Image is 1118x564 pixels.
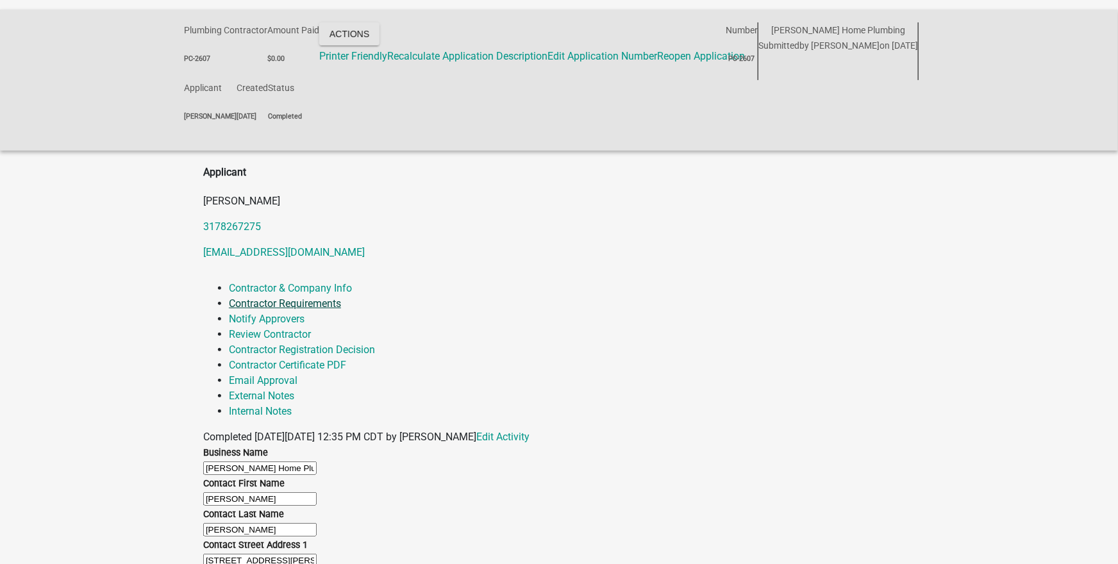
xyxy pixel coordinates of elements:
[319,50,387,62] a: Printer Friendly
[476,431,530,443] a: Edit Activity
[547,50,657,62] a: Edit Application Number
[229,297,341,310] a: Contractor Requirements
[268,112,302,120] strong: Completed
[758,40,918,51] span: Submitted on [DATE]
[203,431,476,443] span: Completed [DATE][DATE] 12:35 PM CDT by [PERSON_NAME]
[203,478,285,489] label: Contact First Name
[229,282,352,294] a: Contractor & Company Info
[268,83,294,93] span: Status
[237,112,268,122] h6: [DATE]
[229,328,311,340] a: Review Contractor
[203,194,915,209] p: [PERSON_NAME]
[229,374,297,386] a: Email Approval
[267,54,319,64] h6: $0.00
[799,40,880,51] span: by [PERSON_NAME]
[203,509,284,520] label: Contact Last Name
[657,50,745,62] a: Reopen Application
[267,25,319,35] span: Amount Paid
[229,359,346,371] a: Contractor Certificate PDF
[184,25,267,35] span: Plumbing Contractor
[771,25,905,35] span: [PERSON_NAME] Home Plumbing
[203,246,365,258] a: [EMAIL_ADDRESS][DOMAIN_NAME]
[319,22,380,46] button: Actions
[319,49,745,64] div: Actions
[203,447,268,458] label: Business Name
[726,54,758,64] h6: PC-2607
[229,390,294,402] a: External Notes
[184,112,237,122] h6: [PERSON_NAME]
[203,220,261,233] a: 3178267275
[229,405,292,417] a: Internal Notes
[203,165,915,180] h4: Applicant
[229,344,375,356] a: Contractor Registration Decision
[203,540,308,551] label: Contact Street Address 1
[229,313,305,325] a: Notify Approvers
[237,83,268,93] span: Created
[387,50,547,62] a: Recalculate Application Description
[184,54,267,64] h6: PC-2607
[184,83,222,93] span: Applicant
[726,25,758,35] span: Number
